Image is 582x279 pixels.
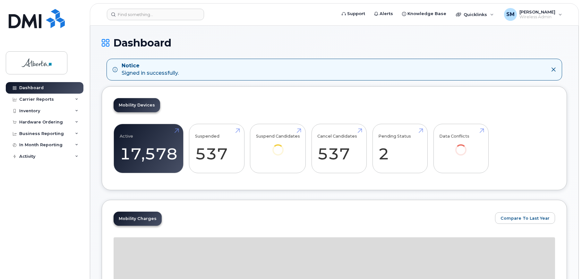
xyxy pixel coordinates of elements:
[256,127,300,164] a: Suspend Candidates
[114,98,160,112] a: Mobility Devices
[120,127,177,170] a: Active 17,578
[195,127,238,170] a: Suspended 537
[122,62,179,77] div: Signed in successfully.
[122,62,179,70] strong: Notice
[102,37,567,48] h1: Dashboard
[501,215,550,221] span: Compare To Last Year
[378,127,422,170] a: Pending Status 2
[114,212,162,226] a: Mobility Charges
[495,212,555,224] button: Compare To Last Year
[439,127,483,164] a: Data Conflicts
[317,127,361,170] a: Cancel Candidates 537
